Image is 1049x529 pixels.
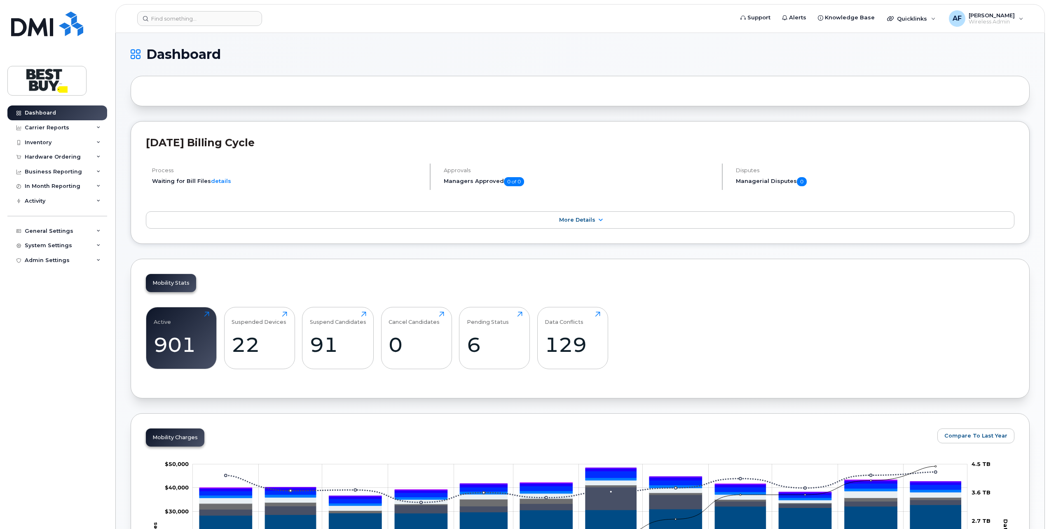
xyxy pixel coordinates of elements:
[972,489,990,496] tspan: 3.6 TB
[154,311,171,325] div: Active
[545,311,583,325] div: Data Conflicts
[504,177,524,186] span: 0 of 0
[146,136,1014,149] h2: [DATE] Billing Cycle
[444,167,714,173] h4: Approvals
[232,332,287,357] div: 22
[165,508,189,515] g: $0
[199,487,961,515] g: Roaming
[937,428,1014,443] button: Compare To Last Year
[310,311,366,364] a: Suspend Candidates91
[310,311,366,325] div: Suspend Candidates
[232,311,287,364] a: Suspended Devices22
[972,517,990,524] tspan: 2.7 TB
[736,167,1014,173] h4: Disputes
[154,311,209,364] a: Active901
[199,468,961,496] g: QST
[154,332,209,357] div: 901
[444,177,714,186] h5: Managers Approved
[559,217,595,223] span: More Details
[972,461,990,467] tspan: 4.5 TB
[467,311,509,325] div: Pending Status
[165,484,189,491] g: $0
[199,485,961,513] g: Cancellation
[152,177,423,185] li: Waiting for Bill Files
[165,508,189,515] tspan: $30,000
[152,167,423,173] h4: Process
[389,311,440,325] div: Cancel Candidates
[211,178,231,184] a: details
[944,432,1007,440] span: Compare To Last Year
[467,332,522,357] div: 6
[389,311,444,364] a: Cancel Candidates0
[545,311,600,364] a: Data Conflicts129
[199,480,961,510] g: Features
[165,484,189,491] tspan: $40,000
[199,471,961,503] g: HST
[165,461,189,467] g: $0
[199,468,961,499] g: PST
[232,311,286,325] div: Suspended Devices
[797,177,807,186] span: 0
[736,177,1014,186] h5: Managerial Disputes
[467,311,522,364] a: Pending Status6
[146,48,221,61] span: Dashboard
[310,332,366,357] div: 91
[545,332,600,357] div: 129
[199,478,961,506] g: GST
[165,461,189,467] tspan: $50,000
[389,332,444,357] div: 0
